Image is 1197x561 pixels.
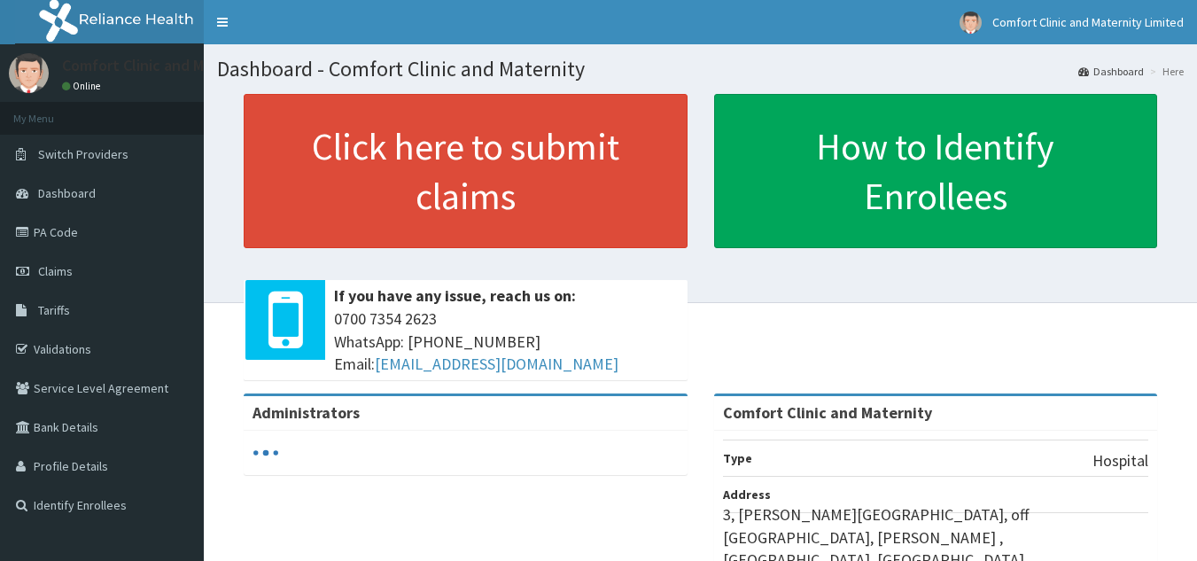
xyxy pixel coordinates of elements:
[253,440,279,466] svg: audio-loading
[38,263,73,279] span: Claims
[9,53,49,93] img: User Image
[375,354,618,374] a: [EMAIL_ADDRESS][DOMAIN_NAME]
[217,58,1184,81] h1: Dashboard - Comfort Clinic and Maternity
[62,58,316,74] p: Comfort Clinic and Maternity Limited
[723,487,771,503] b: Address
[334,308,679,376] span: 0700 7354 2623 WhatsApp: [PHONE_NUMBER] Email:
[723,402,932,423] strong: Comfort Clinic and Maternity
[714,94,1158,248] a: How to Identify Enrollees
[253,402,360,423] b: Administrators
[1092,449,1148,472] p: Hospital
[1146,64,1184,79] li: Here
[992,14,1184,30] span: Comfort Clinic and Maternity Limited
[334,285,576,306] b: If you have any issue, reach us on:
[960,12,982,34] img: User Image
[62,80,105,92] a: Online
[723,450,752,466] b: Type
[38,185,96,201] span: Dashboard
[1078,64,1144,79] a: Dashboard
[244,94,688,248] a: Click here to submit claims
[38,146,128,162] span: Switch Providers
[38,302,70,318] span: Tariffs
